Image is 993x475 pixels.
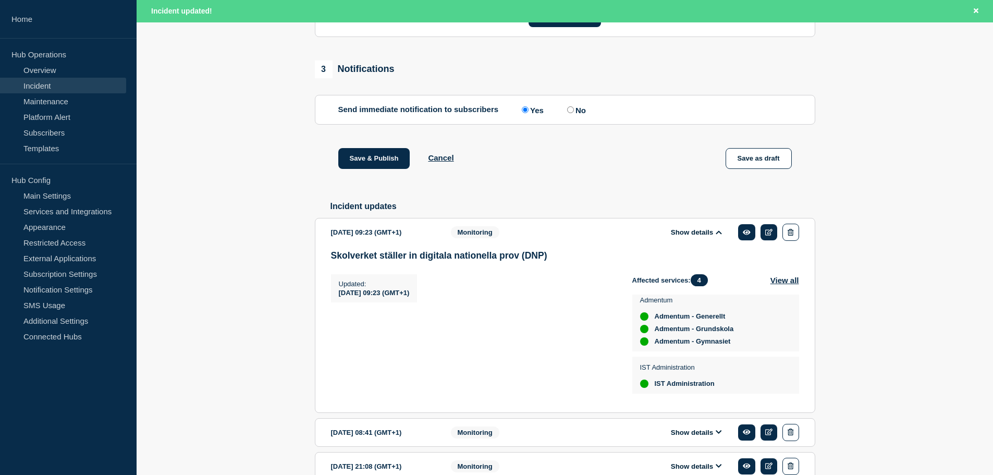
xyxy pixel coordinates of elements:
[331,224,435,241] div: [DATE] 09:23 (GMT+1)
[567,106,574,113] input: No
[338,148,410,169] button: Save & Publish
[565,105,586,115] label: No
[770,274,799,286] button: View all
[331,250,799,261] h3: Skolverket ställer in digitala nationella prov (DNP)
[451,226,499,238] span: Monitoring
[338,105,499,115] p: Send immediate notification to subscribers
[522,106,529,113] input: Yes
[339,280,410,288] p: Updated :
[691,274,708,286] span: 4
[632,274,713,286] span: Affected services:
[331,458,435,475] div: [DATE] 21:08 (GMT+1)
[451,460,499,472] span: Monitoring
[640,380,648,388] div: up
[726,148,792,169] button: Save as draft
[519,105,544,115] label: Yes
[338,105,792,115] div: Send immediate notification to subscribers
[655,325,734,333] span: Admentum - Grundskola
[640,325,648,333] div: up
[331,424,435,441] div: [DATE] 08:41 (GMT+1)
[339,289,410,297] span: [DATE] 09:23 (GMT+1)
[640,296,734,304] p: Admentum
[668,428,725,437] button: Show details
[151,7,212,15] span: Incident updated!
[668,228,725,237] button: Show details
[640,363,715,371] p: IST Administration
[655,337,731,346] span: Admentum - Gymnasiet
[451,427,499,439] span: Monitoring
[315,60,395,78] div: Notifications
[655,380,715,388] span: IST Administration
[640,337,648,346] div: up
[330,202,815,211] h2: Incident updates
[315,60,333,78] span: 3
[655,312,726,321] span: Admentum - Generellt
[428,153,453,162] button: Cancel
[970,5,983,17] button: Close banner
[668,462,725,471] button: Show details
[640,312,648,321] div: up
